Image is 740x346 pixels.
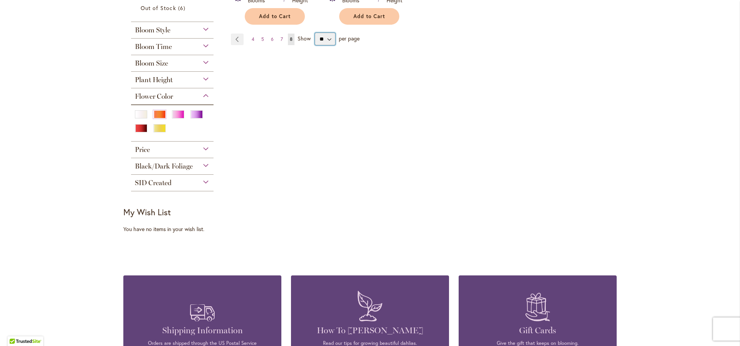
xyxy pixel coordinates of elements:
span: Out of Stock [141,4,176,12]
a: 6 [269,34,276,45]
span: Bloom Time [135,42,172,51]
div: You have no items in your wish list. [123,225,226,233]
strong: My Wish List [123,206,171,218]
span: 7 [281,36,283,42]
span: Price [135,145,150,154]
span: SID Created [135,179,172,187]
h4: Gift Cards [470,325,605,336]
span: 6 [178,4,187,12]
span: Flower Color [135,92,173,101]
span: 6 [271,36,274,42]
span: 4 [252,36,254,42]
a: 4 [250,34,256,45]
span: Show [298,35,311,42]
h4: How To [PERSON_NAME] [303,325,437,336]
span: Bloom Style [135,26,170,34]
span: 5 [261,36,264,42]
h4: Shipping Information [135,325,270,336]
a: 7 [279,34,285,45]
span: Add to Cart [353,13,385,20]
button: Add to Cart [339,8,399,25]
span: 8 [290,36,293,42]
button: Add to Cart [245,8,305,25]
span: Black/Dark Foliage [135,162,193,170]
a: 5 [259,34,266,45]
span: Plant Height [135,76,173,84]
span: Add to Cart [259,13,291,20]
span: Bloom Size [135,59,168,68]
iframe: Launch Accessibility Center [6,319,27,340]
span: per page [339,35,360,42]
a: Out of Stock 6 [141,4,206,12]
